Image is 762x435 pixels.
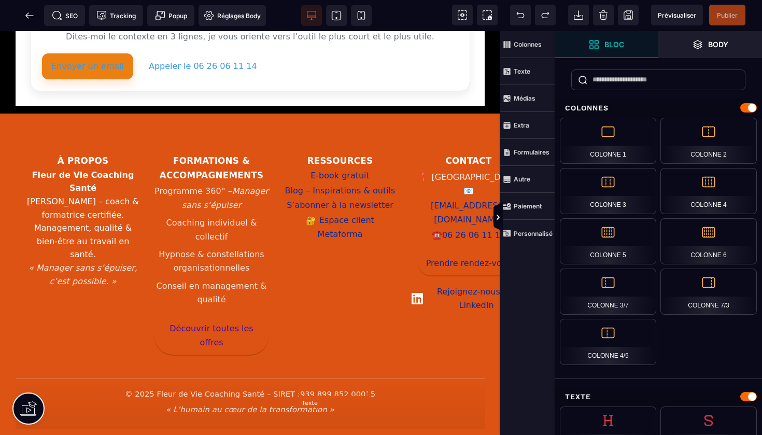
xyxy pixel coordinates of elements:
[658,11,696,19] span: Prévisualiser
[660,218,757,264] div: Colonne 6
[560,168,656,214] div: Colonne 3
[155,10,187,21] span: Popup
[283,137,397,211] nav: Liens ressources
[326,5,347,26] span: Voir tablette
[560,319,656,365] div: Colonne 4/5
[301,5,322,26] span: Voir bureau
[19,5,40,26] span: Retour
[154,215,269,246] li: Hypnose & constellations organisationnelles
[26,357,474,369] p: © 2025 Fleur de Vie Coaching Santé – SIRET :
[604,40,624,48] strong: Bloc
[283,123,397,137] h3: Ressources
[442,197,505,212] a: 06 26 06 11 14
[26,123,140,137] h3: À propos
[147,5,194,26] span: Créer une alerte modale
[560,269,656,315] div: Colonne 3/7
[514,94,535,102] strong: Médias
[618,5,639,25] span: Enregistrer
[651,5,703,25] span: Aperçu
[514,40,542,48] strong: Colonnes
[182,155,269,178] em: Manager sans s’épuiser
[555,99,762,118] div: Colonnes
[16,347,485,398] div: Informations
[500,85,555,112] span: Médias
[199,5,266,26] span: Favicon
[500,139,555,166] span: Formulaires
[154,151,269,183] li: Programme 360° –
[514,175,530,183] strong: Autre
[89,5,143,26] span: Code de suivi
[717,11,738,19] span: Publier
[32,139,134,162] strong: Fleur de Vie Coaching Santé
[96,10,136,21] span: Tracking
[427,254,526,282] span: Rejoignez-nous sur LinkedIn
[560,218,656,264] div: Colonne 5
[555,387,762,406] div: Texte
[514,67,530,75] strong: Texte
[514,121,529,129] strong: Extra
[477,5,498,25] span: Capture d'écran
[500,112,555,139] span: Extra
[26,372,474,385] p: « L’humain au cœur de la transformation »
[568,5,589,25] span: Importer
[311,137,370,152] a: E-book gratuit
[412,139,526,212] address: 📍 [GEOGRAPHIC_DATA] 📧 ☎️
[154,246,269,278] li: Conseil en management & qualité
[500,193,555,220] span: Paiement
[412,123,526,137] h3: Contact
[514,148,549,156] strong: Formulaires
[154,286,269,324] a: Découvrir toutes les offres
[658,31,762,58] span: Ouvrir les calques
[452,5,473,25] span: Voir les composants
[52,10,78,21] span: SEO
[510,5,531,25] span: Défaire
[514,230,553,237] strong: Personnalisé
[500,58,555,85] span: Texte
[204,10,261,21] span: Réglages Body
[139,22,266,48] a: Appeler le 06 26 06 11 14
[154,123,269,151] h3: Formations & accompagnements
[709,5,745,25] span: Enregistrer le contenu
[285,152,396,167] a: Blog – Inspirations & outils
[560,118,656,164] div: Colonne 1
[514,202,542,210] strong: Paiement
[16,98,485,398] footer: Pied de page
[708,40,728,48] strong: Body
[351,5,372,26] span: Voir mobile
[42,22,133,48] a: Envoyer un email
[555,202,565,233] span: Afficher les vues
[300,358,375,367] span: 939 899 852 00015
[26,137,140,230] p: [PERSON_NAME] – coach & formatrice certifiée. Management, qualité & bien-être au travail en santé.
[500,220,555,247] span: Personnalisé
[283,183,397,211] a: Espace client Metaforma
[287,167,393,183] a: S’abonner à la newsletter
[660,168,757,214] div: Colonne 4
[26,230,140,258] p: « Manager sans s’épuiser, c’est possible. »
[500,31,555,58] span: Colonnes
[154,183,269,215] li: Coaching individuel & collectif
[660,269,757,315] div: Colonne 7/3
[44,5,85,26] span: Métadata SEO
[412,254,526,282] a: Rejoignez-nous sur LinkedIn
[555,31,658,58] span: Ouvrir les blocs
[660,118,757,164] div: Colonne 2
[500,166,555,193] span: Autre
[593,5,614,25] span: Nettoyage
[535,5,556,25] span: Rétablir
[412,167,526,197] a: [EMAIL_ADDRESS][DOMAIN_NAME]
[418,220,518,244] a: Prendre rendez-vous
